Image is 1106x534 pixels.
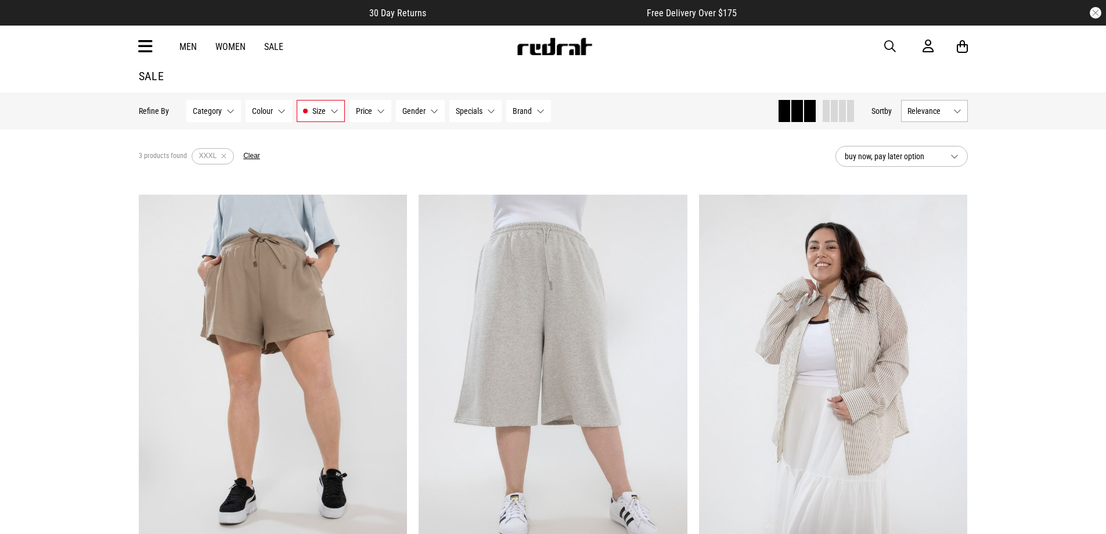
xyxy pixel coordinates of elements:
button: Gender [396,100,445,122]
span: by [884,106,892,116]
button: Colour [246,100,292,122]
a: Men [179,41,197,52]
span: Gender [402,106,426,116]
iframe: Customer reviews powered by Trustpilot [449,7,624,19]
button: buy now, pay later option [835,146,968,167]
a: Women [215,41,246,52]
p: Refine By [139,106,169,116]
button: Open LiveChat chat widget [9,5,44,40]
button: Brand [506,100,551,122]
span: 30 Day Returns [369,8,426,19]
span: Relevance [907,106,949,116]
span: buy now, pay later option [845,149,941,163]
a: Sale [264,41,283,52]
button: Price [350,100,391,122]
span: Colour [252,106,273,116]
span: Free Delivery Over $175 [647,8,737,19]
button: Remove filter [217,148,231,164]
span: Brand [513,106,532,116]
h1: Sale [139,69,968,83]
span: Price [356,106,372,116]
button: Relevance [901,100,968,122]
span: XXXL [199,152,217,160]
span: Specials [456,106,482,116]
button: Clear [243,152,260,161]
span: Size [312,106,326,116]
img: Redrat logo [516,38,593,55]
button: Category [186,100,241,122]
span: 3 products found [139,152,187,161]
button: Sortby [871,104,892,118]
button: Specials [449,100,502,122]
button: Size [297,100,345,122]
span: Category [193,106,222,116]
